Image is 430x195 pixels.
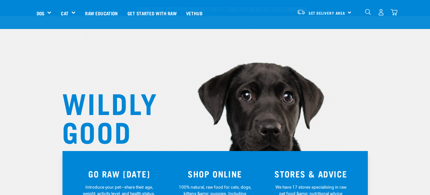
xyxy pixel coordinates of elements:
span: Set Delivery Area [309,12,346,14]
img: user.png [378,9,384,16]
h3: GO RAW [DATE] [75,169,164,179]
a: Raw Education [80,0,122,26]
h3: STORES & ADVICE [267,169,355,179]
a: Dog [37,10,44,17]
a: Get started with Raw [123,0,181,26]
h3: SHOP ONLINE [171,169,259,179]
a: Cat [61,10,68,17]
img: home-icon-1@2x.png [365,9,371,15]
a: Vethub [181,0,207,26]
img: home-icon@2x.png [391,9,397,16]
img: van-moving.png [297,9,305,15]
h1: WILDLY GOOD NUTRITION [62,88,190,174]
